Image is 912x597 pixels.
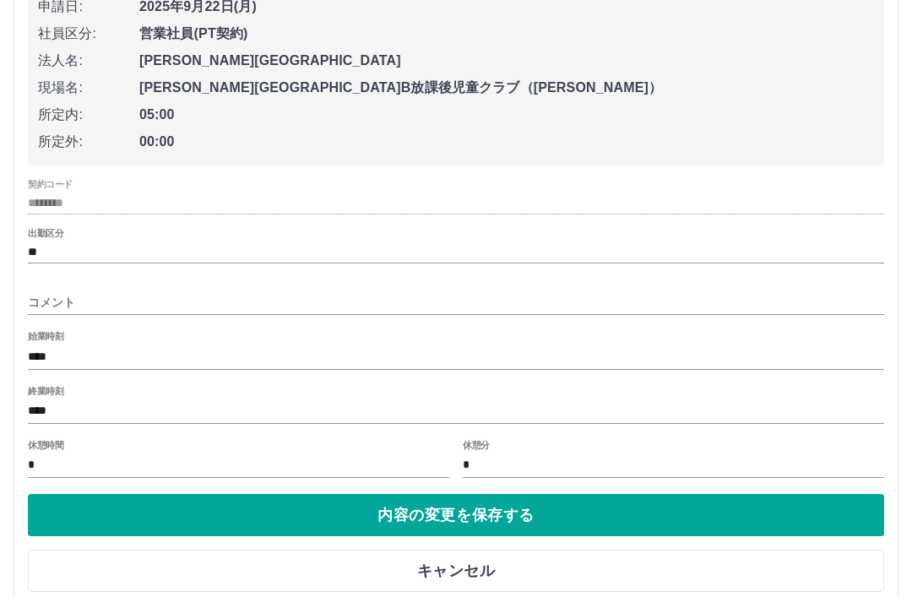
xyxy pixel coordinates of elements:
button: キャンセル [28,551,884,593]
button: 内容の変更を保存する [28,495,884,537]
label: 出勤区分 [28,228,63,241]
span: 法人名: [38,52,139,72]
span: 社員区分: [38,24,139,45]
label: 始業時刻 [28,331,63,344]
label: 終業時刻 [28,385,63,398]
span: 所定外: [38,133,139,153]
span: 00:00 [139,133,874,153]
span: [PERSON_NAME][GEOGRAPHIC_DATA]B放課後児童クラブ（[PERSON_NAME]） [139,79,874,99]
label: 契約コード [28,179,73,192]
span: 所定内: [38,106,139,126]
span: 05:00 [139,106,874,126]
label: 休憩時間 [28,439,63,452]
label: 休憩分 [463,439,490,452]
span: [PERSON_NAME][GEOGRAPHIC_DATA] [139,52,874,72]
span: 現場名: [38,79,139,99]
span: 営業社員(PT契約) [139,24,874,45]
